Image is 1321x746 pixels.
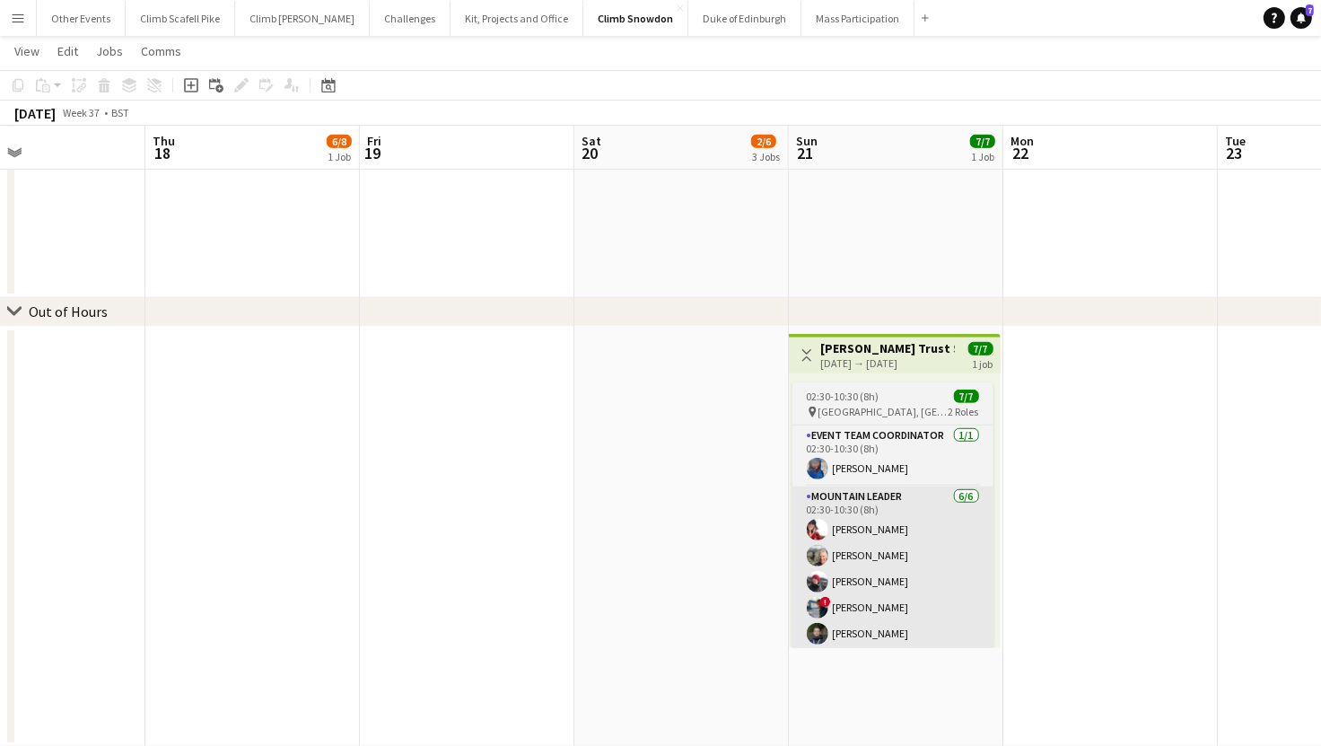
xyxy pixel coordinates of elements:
[126,1,235,36] button: Climb Scafell Pike
[370,1,451,36] button: Challenges
[801,1,914,36] button: Mass Participation
[29,303,108,320] div: Out of Hours
[134,39,188,63] a: Comms
[688,1,801,36] button: Duke of Edinburgh
[1290,7,1312,29] a: 7
[89,39,130,63] a: Jobs
[59,106,104,119] span: Week 37
[1306,4,1314,16] span: 7
[14,104,56,122] div: [DATE]
[37,1,126,36] button: Other Events
[14,43,39,59] span: View
[7,39,47,63] a: View
[235,1,370,36] button: Climb [PERSON_NAME]
[96,43,123,59] span: Jobs
[57,43,78,59] span: Edit
[451,1,583,36] button: Kit, Projects and Office
[583,1,688,36] button: Climb Snowdon
[50,39,85,63] a: Edit
[141,43,181,59] span: Comms
[111,106,129,119] div: BST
